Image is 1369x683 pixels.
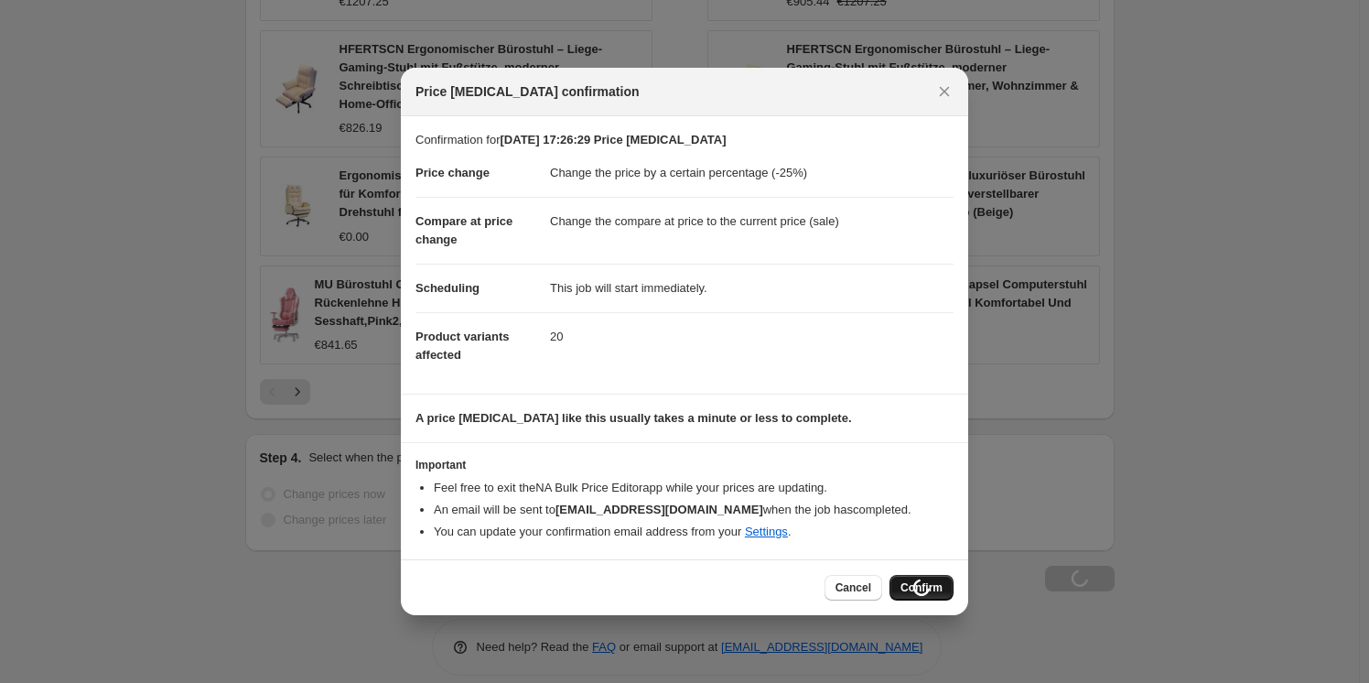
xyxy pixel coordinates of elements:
span: Price [MEDICAL_DATA] confirmation [415,82,640,101]
p: Confirmation for [415,131,954,149]
li: Feel free to exit the NA Bulk Price Editor app while your prices are updating. [434,479,954,497]
dd: 20 [550,312,954,361]
h3: Important [415,458,954,472]
dd: Change the compare at price to the current price (sale) [550,197,954,245]
span: Compare at price change [415,214,512,246]
span: Cancel [835,580,871,595]
a: Settings [745,525,788,538]
dd: Change the price by a certain percentage (-25%) [550,149,954,197]
b: [EMAIL_ADDRESS][DOMAIN_NAME] [555,503,763,516]
span: Scheduling [415,281,480,295]
li: An email will be sent to when the job has completed . [434,501,954,519]
dd: This job will start immediately. [550,264,954,312]
span: Product variants affected [415,330,510,362]
button: Cancel [825,575,882,601]
b: A price [MEDICAL_DATA] like this usually takes a minute or less to complete. [415,411,852,425]
button: Close [932,79,957,104]
b: [DATE] 17:26:29 Price [MEDICAL_DATA] [500,133,726,146]
span: Price change [415,166,490,179]
li: You can update your confirmation email address from your . [434,523,954,541]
